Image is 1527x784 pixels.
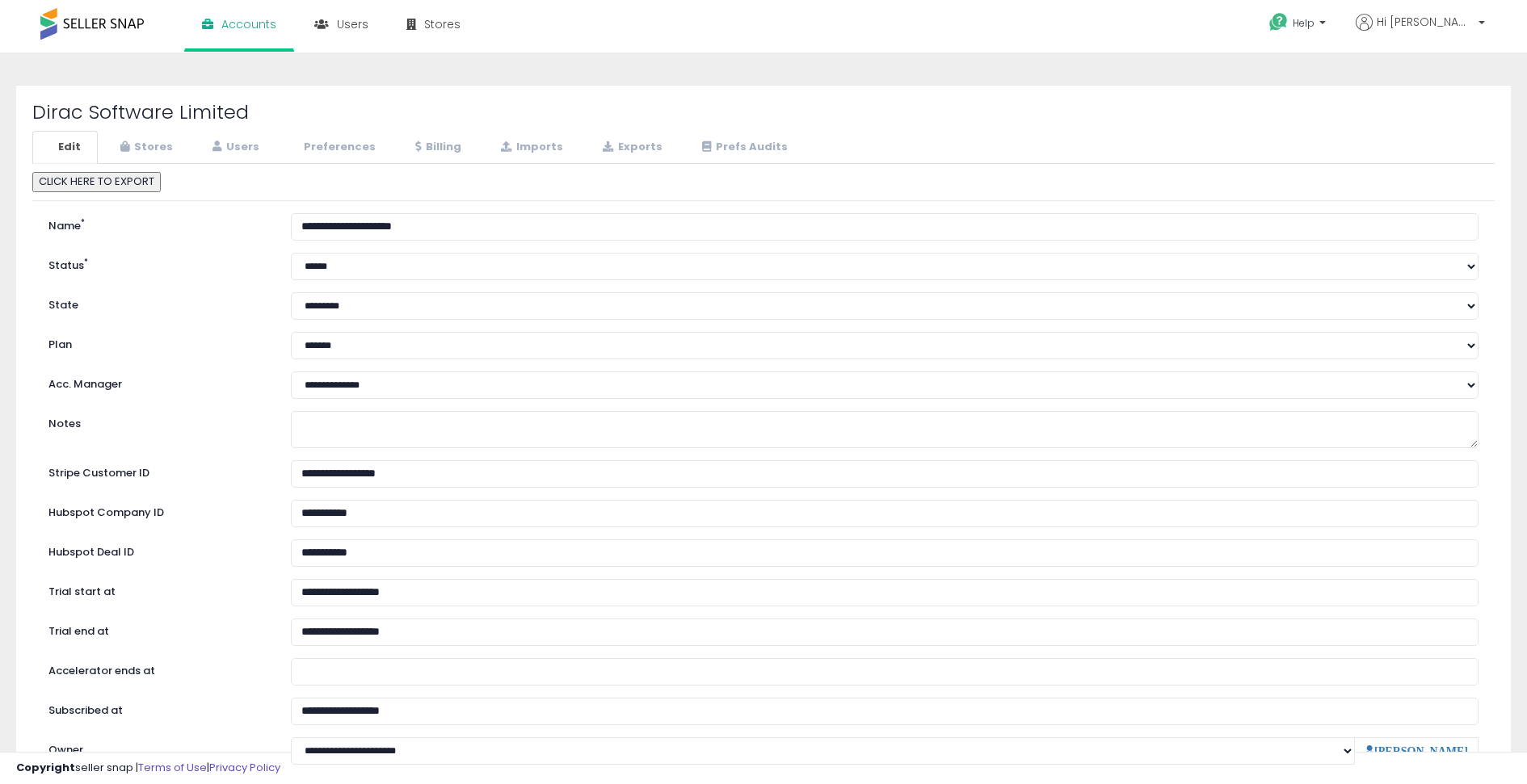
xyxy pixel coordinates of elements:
a: Imports [480,131,580,164]
label: Accelerator ends at [36,658,279,679]
label: Trial start at [36,579,279,600]
a: Privacy Policy [209,760,280,775]
a: Edit [32,131,98,164]
a: [PERSON_NAME] [1365,745,1468,757]
i: Get Help [1268,12,1289,32]
label: State [36,292,279,313]
a: Terms of Use [138,760,207,775]
label: Name [36,213,279,234]
a: Stores [99,131,190,164]
label: Trial end at [36,618,279,639]
span: Stores [424,16,461,32]
span: Help [1293,16,1315,30]
strong: Copyright [16,760,75,775]
div: seller snap | | [16,761,280,776]
label: Acc. Manager [36,371,279,392]
a: Exports [582,131,679,164]
span: Accounts [221,16,276,32]
label: Hubspot Company ID [36,500,279,521]
a: Prefs Audits [681,131,805,164]
label: Owner [48,743,83,758]
a: Hi [PERSON_NAME] [1356,14,1485,50]
span: Users [337,16,368,32]
label: Subscribed at [36,698,279,719]
h2: Dirac Software Limited [32,102,1495,123]
a: Billing [394,131,478,164]
button: CLICK HERE TO EXPORT [32,172,161,192]
a: Preferences [278,131,393,164]
label: Notes [36,411,279,432]
label: Plan [36,332,279,353]
a: Users [191,131,276,164]
label: Hubspot Deal ID [36,539,279,560]
label: Stripe Customer ID [36,460,279,481]
span: Hi [PERSON_NAME] [1377,14,1474,30]
label: Status [36,253,279,274]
